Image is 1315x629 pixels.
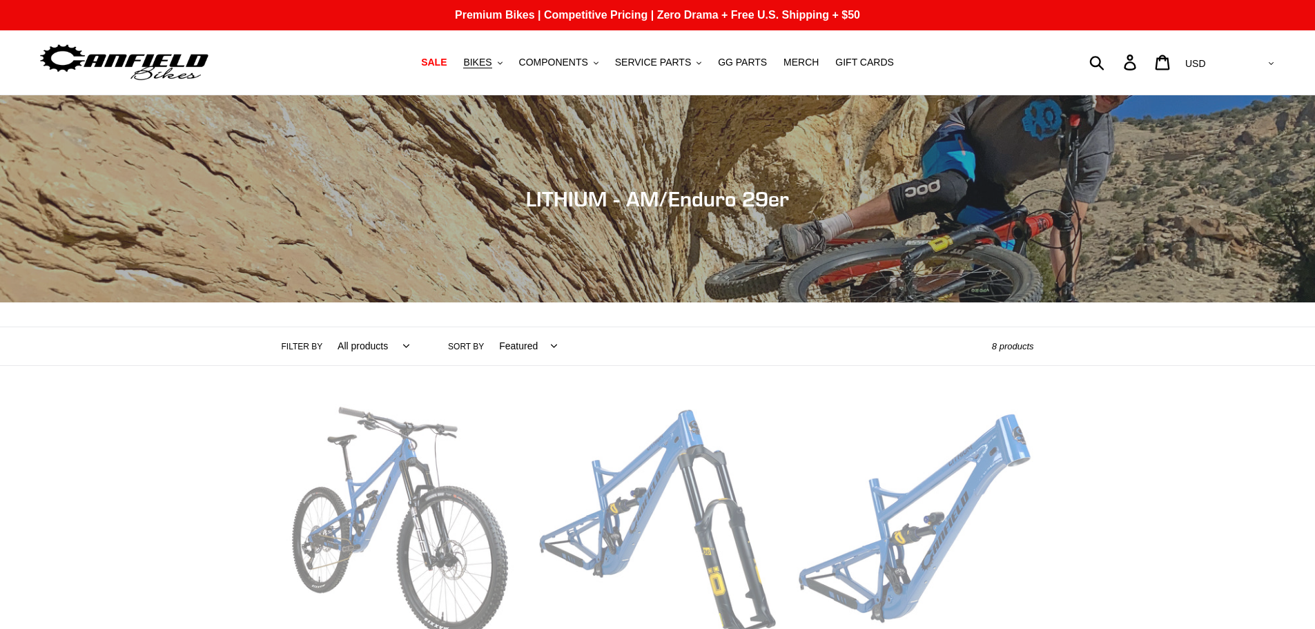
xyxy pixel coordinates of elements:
span: COMPONENTS [519,57,588,68]
button: BIKES [456,53,509,72]
label: Filter by [282,340,323,353]
input: Search [1097,47,1132,77]
span: SERVICE PARTS [615,57,691,68]
span: SALE [421,57,447,68]
img: Canfield Bikes [38,41,211,84]
a: GG PARTS [711,53,774,72]
span: GIFT CARDS [835,57,894,68]
span: GG PARTS [718,57,767,68]
a: SALE [414,53,454,72]
label: Sort by [448,340,484,353]
a: MERCH [777,53,826,72]
button: COMPONENTS [512,53,605,72]
span: LITHIUM - AM/Enduro 29er [526,186,789,211]
span: BIKES [463,57,491,68]
a: GIFT CARDS [828,53,901,72]
span: 8 products [992,341,1034,351]
button: SERVICE PARTS [608,53,708,72]
span: MERCH [783,57,819,68]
